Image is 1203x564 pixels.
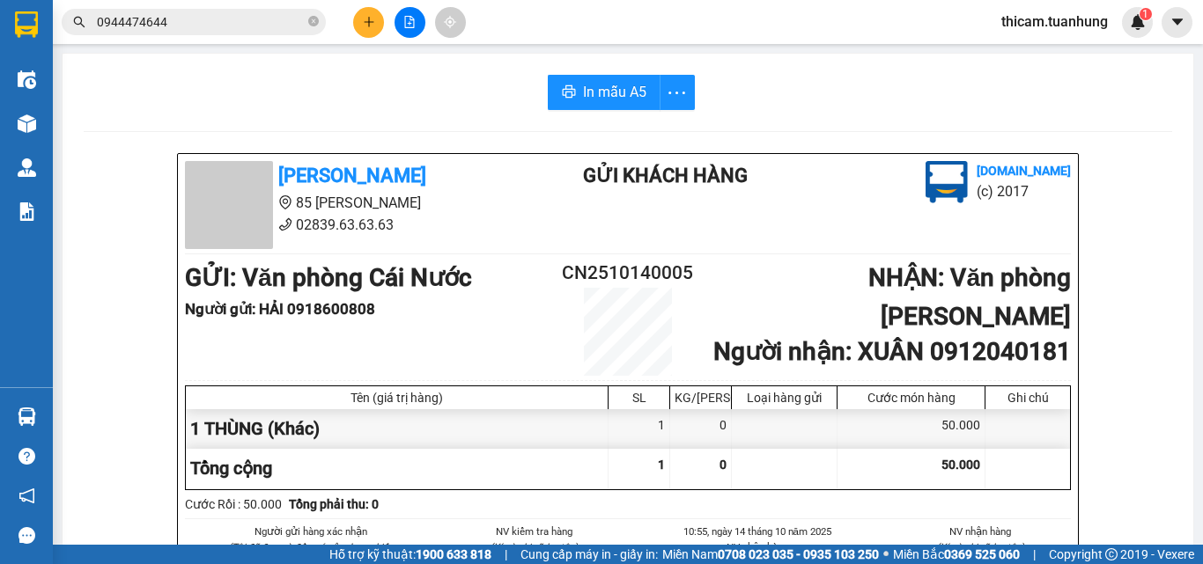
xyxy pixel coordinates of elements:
li: 02839.63.63.63 [185,214,513,236]
i: (Kí và ghi rõ họ tên) [936,541,1024,553]
div: 1 THÙNG (Khác) [186,409,609,449]
span: printer [562,84,576,101]
span: | [505,545,507,564]
li: 85 [PERSON_NAME] [185,192,513,214]
span: 1 [1142,8,1148,20]
span: Hỗ trợ kỹ thuật: [329,545,491,564]
button: aim [435,7,466,38]
strong: 1900 633 818 [416,547,491,561]
li: Người gửi hàng xác nhận [220,524,402,539]
img: warehouse-icon [18,158,36,177]
li: NV nhận hàng [667,539,848,555]
div: 1 [609,409,670,449]
span: ⚪️ [883,551,889,558]
button: more [660,75,695,110]
span: caret-down [1170,14,1185,30]
img: warehouse-icon [18,70,36,89]
li: 10:55, ngày 14 tháng 10 năm 2025 [667,524,848,539]
button: file-add [395,7,425,38]
span: environment [278,195,292,209]
span: In mẫu A5 [583,81,646,103]
sup: 1 [1140,8,1152,20]
img: warehouse-icon [18,407,36,426]
div: KG/[PERSON_NAME] [675,391,727,405]
span: Miền Bắc [893,545,1020,564]
strong: 0369 525 060 [944,547,1020,561]
b: Tổng phải thu: 0 [289,497,379,511]
div: Ghi chú [990,391,1066,405]
span: 1 [658,458,665,472]
img: solution-icon [18,202,36,221]
span: Tổng cộng [190,458,272,479]
span: thicam.tuanhung [987,11,1122,33]
div: Cước Rồi : 50.000 [185,494,282,514]
span: 0 [720,458,727,472]
span: plus [363,16,375,28]
span: phone [278,217,292,231]
span: aim [444,16,456,28]
input: Tìm tên, số ĐT hoặc mã đơn [97,12,305,32]
b: NHẬN : Văn phòng [PERSON_NAME] [868,263,1071,331]
span: search [73,16,85,28]
li: NV kiểm tra hàng [444,524,625,539]
div: 50.000 [838,409,985,449]
span: question-circle [18,448,35,465]
span: Cung cấp máy in - giấy in: [520,545,658,564]
h2: CN2510140005 [554,259,702,288]
button: plus [353,7,384,38]
li: NV nhận hàng [890,524,1072,539]
i: (Kí và ghi rõ họ tên) [490,541,578,553]
span: copyright [1105,548,1118,560]
span: more [661,82,694,104]
b: [DOMAIN_NAME] [977,164,1071,178]
span: notification [18,487,35,504]
div: Loại hàng gửi [736,391,832,405]
span: message [18,527,35,544]
b: GỬI : Văn phòng Cái Nước [185,263,472,292]
span: | [1033,545,1036,564]
span: close-circle [308,16,319,26]
img: logo-vxr [15,11,38,38]
li: (c) 2017 [977,180,1071,202]
div: Cước món hàng [842,391,980,405]
b: Gửi khách hàng [583,165,748,187]
span: close-circle [308,14,319,31]
span: 50.000 [941,458,980,472]
b: [PERSON_NAME] [278,165,426,187]
span: Miền Nam [662,545,879,564]
img: warehouse-icon [18,114,36,133]
button: caret-down [1162,7,1192,38]
span: file-add [403,16,416,28]
b: Người gửi : HẢI 0918600808 [185,300,375,318]
div: Tên (giá trị hàng) [190,391,603,405]
img: logo.jpg [926,161,968,203]
div: 0 [670,409,732,449]
div: SL [613,391,665,405]
strong: 0708 023 035 - 0935 103 250 [718,547,879,561]
button: printerIn mẫu A5 [548,75,661,110]
img: icon-new-feature [1130,14,1146,30]
b: Người nhận : XUÂN 0912040181 [713,337,1071,366]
